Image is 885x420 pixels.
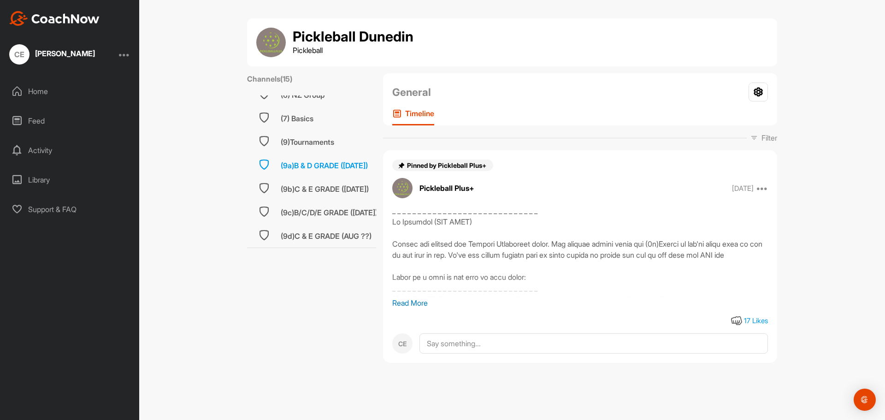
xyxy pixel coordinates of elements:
[405,109,434,118] p: Timeline
[281,207,378,218] div: (9c)B/C/D/E GRADE ([DATE])
[5,80,135,103] div: Home
[281,113,313,124] div: (7) Basics
[35,50,95,57] div: [PERSON_NAME]
[854,389,876,411] div: Open Intercom Messenger
[281,160,368,171] div: (9a)B & D GRADE ([DATE])
[392,178,413,198] img: avatar
[247,73,292,84] label: Channels ( 15 )
[392,297,768,308] p: Read More
[256,28,286,57] img: group
[761,132,777,143] p: Filter
[392,205,768,297] div: _ _ _ _ _ _ _ _ _ _ _ _ _ _ _ _ _ _ _ _ _ _ _ _ _ _ _ _ _ Lo Ipsumdol (SIT AMET) Consec adi elits...
[9,44,29,65] div: CE
[398,162,405,169] img: pin
[5,198,135,221] div: Support & FAQ
[392,333,413,354] div: CE
[407,161,488,169] span: Pinned by Pickleball Plus+
[392,84,431,100] h2: General
[293,45,413,56] p: Pickleball
[9,11,100,26] img: CoachNow
[5,109,135,132] div: Feed
[281,231,372,242] div: (9d)C & E GRADE (AUG ??)
[5,139,135,162] div: Activity
[281,136,334,148] div: (9)Tournaments
[732,184,754,193] p: [DATE]
[293,29,413,45] h1: Pickleball Dunedin
[281,183,369,195] div: (9b)C & E GRADE ([DATE])
[419,183,474,194] p: Pickleball Plus+
[744,316,768,326] div: 17 Likes
[5,168,135,191] div: Library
